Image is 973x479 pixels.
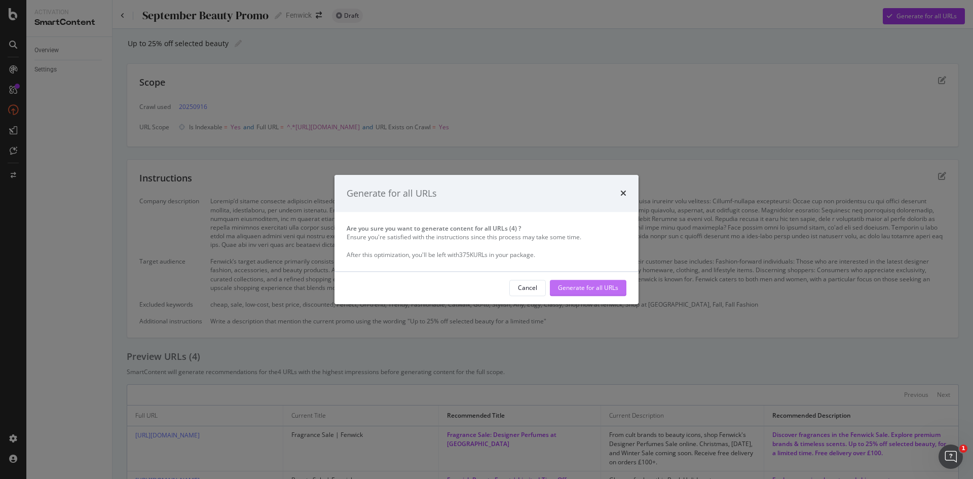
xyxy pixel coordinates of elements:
div: After this optimization, you'll be left with 375K URLs in your package. [347,250,626,259]
span: 1 [959,445,967,453]
div: Generate for all URLs [347,187,437,200]
button: Cancel [509,280,546,296]
div: times [620,187,626,200]
div: Are you sure you want to generate content for all URLs ( 4 ) ? [347,225,626,233]
div: Ensure you're satisfied with the instructions since this process may take some time. [347,233,626,242]
div: Cancel [518,284,537,292]
button: Generate for all URLs [550,280,626,296]
div: Generate for all URLs [558,284,618,292]
iframe: Intercom live chat [939,445,963,469]
div: modal [334,175,639,304]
